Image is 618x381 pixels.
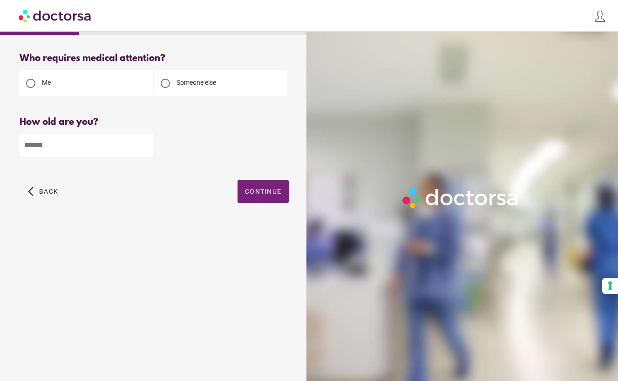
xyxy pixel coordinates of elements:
button: arrow_back_ios Back [24,180,62,203]
span: Someone else [177,79,216,86]
div: How old are you? [20,117,289,128]
div: Who requires medical attention? [20,53,289,64]
img: Logo-Doctorsa-trans-White-partial-flat.png [399,184,523,211]
img: icons8-customer-100.png [593,10,606,23]
span: Continue [245,188,281,195]
img: Doctorsa.com [19,5,92,26]
span: Me [42,79,51,86]
button: Continue [238,180,289,203]
button: Your consent preferences for tracking technologies [602,278,618,294]
span: Back [39,188,58,195]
